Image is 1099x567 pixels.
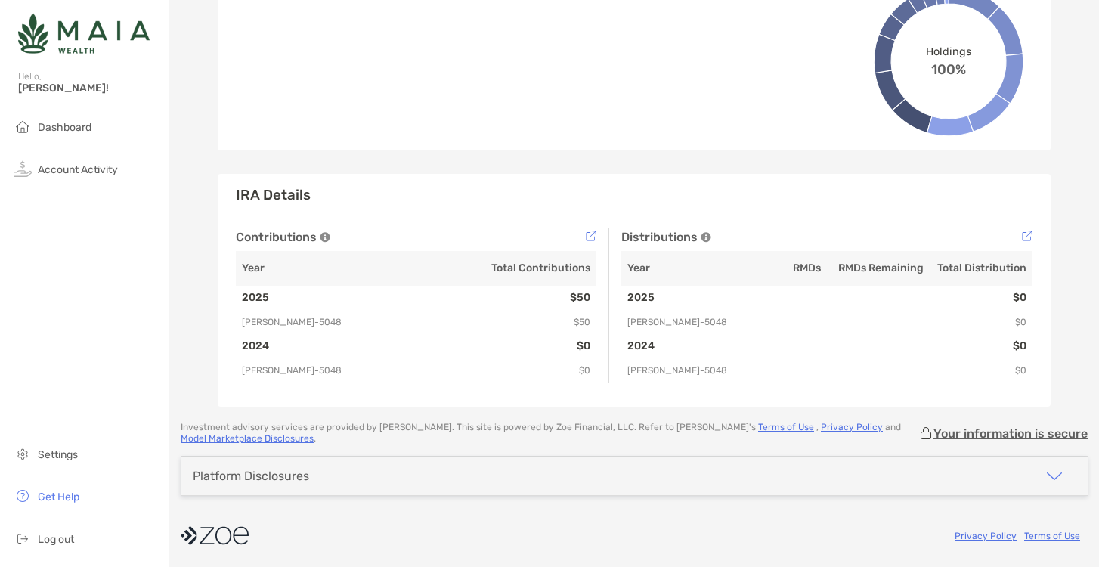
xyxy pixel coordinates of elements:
td: 2024 [621,334,724,358]
td: [PERSON_NAME] - 5048 [236,310,416,334]
td: 2024 [236,334,416,358]
th: Total Distribution [930,251,1032,286]
td: [PERSON_NAME] - 5048 [621,310,724,334]
a: Terms of Use [1024,531,1080,541]
span: Settings [38,448,78,461]
img: get-help icon [14,487,32,505]
h3: IRA Details [236,186,1032,204]
td: $0 [416,334,597,358]
div: Contributions [236,228,596,246]
p: Your information is secure [933,426,1088,441]
td: $50 [416,310,597,334]
p: Investment advisory services are provided by [PERSON_NAME] . This site is powered by Zoe Financia... [181,422,918,445]
img: Tooltip [320,232,330,243]
img: Tooltip [586,231,596,241]
img: settings icon [14,445,32,463]
span: Holdings [926,45,971,57]
span: 100% [931,57,966,77]
td: 2025 [621,286,724,310]
td: [PERSON_NAME] - 5048 [236,358,416,383]
a: Model Marketplace Disclosures [181,433,314,444]
img: Zoe Logo [18,6,150,60]
img: company logo [181,519,249,553]
div: Platform Disclosures [193,469,309,483]
span: Account Activity [38,163,118,176]
td: [PERSON_NAME] - 5048 [621,358,724,383]
a: Privacy Policy [955,531,1017,541]
td: $50 [416,286,597,310]
th: RMDs [724,251,827,286]
th: Year [621,251,724,286]
td: 2025 [236,286,416,310]
img: activity icon [14,160,32,178]
th: Total Contributions [416,251,597,286]
td: $0 [930,358,1032,383]
img: household icon [14,117,32,135]
span: Dashboard [38,121,91,134]
img: icon arrow [1045,467,1063,485]
div: Distributions [621,228,1032,246]
img: Tooltip [1022,231,1032,241]
a: Terms of Use [758,422,814,432]
td: $0 [930,334,1032,358]
a: Privacy Policy [821,422,883,432]
img: Tooltip [701,232,711,243]
td: $0 [930,286,1032,310]
td: $0 [416,358,597,383]
span: Log out [38,533,74,546]
td: $0 [930,310,1032,334]
span: [PERSON_NAME]! [18,82,159,94]
th: RMDs Remaining [827,251,930,286]
span: Get Help [38,491,79,503]
th: Year [236,251,416,286]
img: logout icon [14,529,32,547]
